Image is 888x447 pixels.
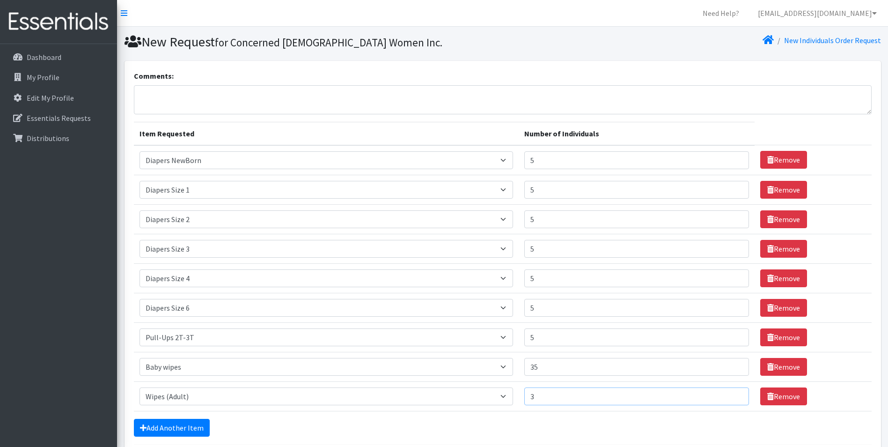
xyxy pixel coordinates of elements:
[27,73,59,82] p: My Profile
[27,52,61,62] p: Dashboard
[134,122,519,145] th: Item Requested
[125,34,499,50] h1: New Request
[27,113,91,123] p: Essentials Requests
[4,129,113,148] a: Distributions
[4,48,113,67] a: Dashboard
[760,210,807,228] a: Remove
[695,4,747,22] a: Need Help?
[27,93,74,103] p: Edit My Profile
[760,151,807,169] a: Remove
[4,109,113,127] a: Essentials Requests
[760,240,807,258] a: Remove
[760,181,807,199] a: Remove
[760,387,807,405] a: Remove
[134,70,174,82] label: Comments:
[760,358,807,376] a: Remove
[4,68,113,87] a: My Profile
[4,89,113,107] a: Edit My Profile
[750,4,884,22] a: [EMAIL_ADDRESS][DOMAIN_NAME]
[760,328,807,346] a: Remove
[27,134,69,143] p: Distributions
[760,299,807,317] a: Remove
[215,36,442,49] small: for Concerned [DEMOGRAPHIC_DATA] Women Inc.
[519,122,755,145] th: Number of Individuals
[784,36,881,45] a: New Individuals Order Request
[134,419,210,437] a: Add Another Item
[760,269,807,287] a: Remove
[4,6,113,37] img: HumanEssentials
